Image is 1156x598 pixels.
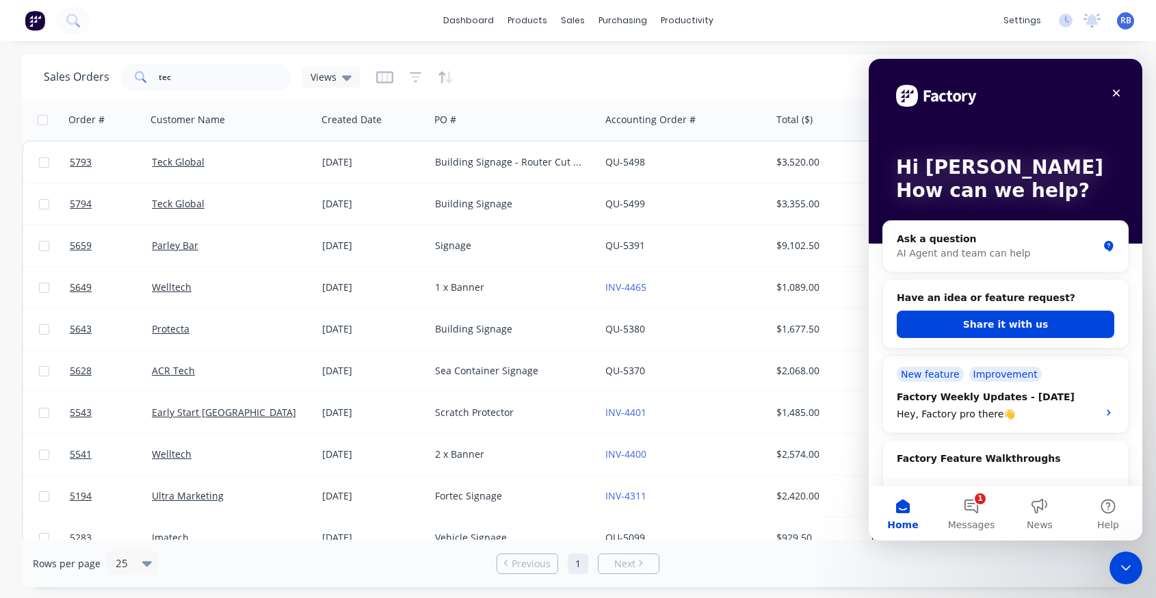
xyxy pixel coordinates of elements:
[152,406,296,419] a: Early Start [GEOGRAPHIC_DATA]
[605,239,645,252] a: QU-5391
[322,406,424,419] div: [DATE]
[435,155,587,169] div: Building Signage - Router Cut ACM
[436,10,501,31] a: dashboard
[44,70,109,83] h1: Sales Orders
[70,364,92,378] span: 5628
[435,281,587,294] div: 1 x Banner
[776,239,856,252] div: $9,102.50
[322,155,424,169] div: [DATE]
[605,281,646,294] a: INV-4465
[435,447,587,461] div: 2 x Banner
[70,267,152,308] a: 5649
[435,322,587,336] div: Building Signage
[322,239,424,252] div: [DATE]
[322,281,424,294] div: [DATE]
[605,447,646,460] a: INV-4400
[25,10,45,31] img: Factory
[70,531,92,545] span: 5283
[568,554,588,574] a: Page 1 is your current page
[152,281,192,294] a: Welltech
[322,364,424,378] div: [DATE]
[322,197,424,211] div: [DATE]
[70,322,92,336] span: 5643
[150,113,225,127] div: Customer Name
[70,155,92,169] span: 5793
[605,531,645,544] a: QU-5099
[501,10,554,31] div: products
[152,531,189,544] a: Imatech
[592,10,654,31] div: purchasing
[614,557,635,571] span: Next
[776,113,813,127] div: Total ($)
[605,364,645,377] a: QU-5370
[152,447,192,460] a: Welltech
[776,447,856,461] div: $2,574.00
[322,447,424,461] div: [DATE]
[152,489,224,502] a: Ultra Marketing
[70,183,152,224] a: 5794
[152,322,189,335] a: Protecta
[70,447,92,461] span: 5541
[497,557,557,571] a: Previous page
[70,517,152,558] a: 5283
[311,70,337,84] span: Views
[776,406,856,419] div: $1,485.00
[152,239,198,252] a: Parley Bar
[776,364,856,378] div: $2,068.00
[491,554,665,574] ul: Pagination
[70,309,152,350] a: 5643
[321,113,382,127] div: Created Date
[68,113,105,127] div: Order #
[1109,551,1142,584] iframe: Intercom live chat
[70,489,92,503] span: 5194
[605,113,696,127] div: Accounting Order #
[776,281,856,294] div: $1,089.00
[70,476,152,517] a: 5194
[554,10,592,31] div: sales
[435,197,587,211] div: Building Signage
[605,489,646,502] a: INV-4311
[776,531,856,545] div: $929.50
[605,322,645,335] a: QU-5380
[605,197,645,210] a: QU-5499
[435,531,587,545] div: Vehicle Signage
[776,322,856,336] div: $1,677.50
[152,155,205,168] a: Teck Global
[70,142,152,183] a: 5793
[435,489,587,503] div: Fortec Signage
[152,364,195,377] a: ACR Tech
[605,406,646,419] a: INV-4401
[70,350,152,391] a: 5628
[322,489,424,503] div: [DATE]
[605,155,645,168] a: QU-5498
[435,364,587,378] div: Sea Container Signage
[70,392,152,433] a: 5543
[776,155,856,169] div: $3,520.00
[70,281,92,294] span: 5649
[70,406,92,419] span: 5543
[435,406,587,419] div: Scratch Protector
[997,10,1048,31] div: settings
[33,557,101,571] span: Rows per page
[512,557,551,571] span: Previous
[152,197,205,210] a: Teck Global
[159,64,292,91] input: Search...
[599,557,659,571] a: Next page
